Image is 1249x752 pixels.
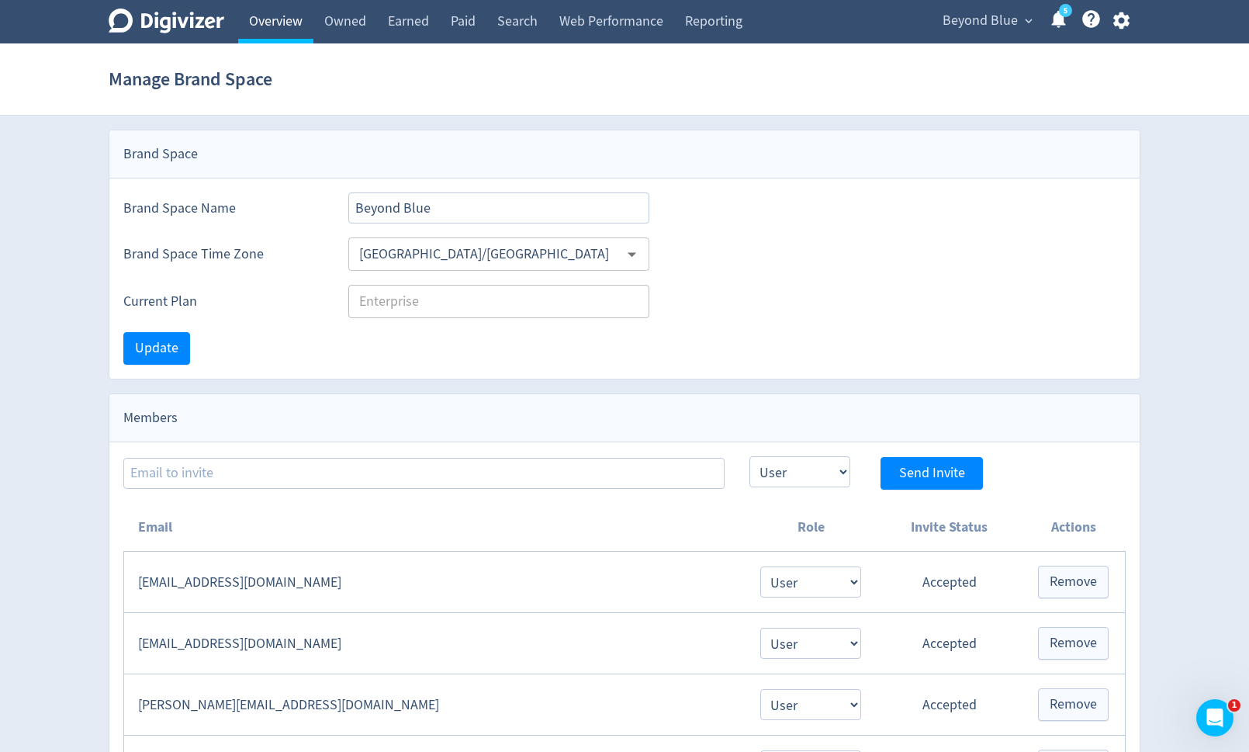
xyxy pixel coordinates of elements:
label: Brand Space Time Zone [123,244,323,264]
span: expand_more [1022,14,1036,28]
td: [PERSON_NAME][EMAIL_ADDRESS][DOMAIN_NAME] [124,674,745,736]
td: Accepted [877,552,1022,613]
span: Remove [1050,698,1097,712]
span: Send Invite [899,466,965,480]
div: Members [109,394,1140,442]
div: Brand Space [109,130,1140,178]
td: [EMAIL_ADDRESS][DOMAIN_NAME] [124,552,745,613]
button: Update [123,332,190,365]
button: Open [620,242,644,266]
button: Remove [1038,566,1109,598]
th: Email [124,504,745,552]
iframe: Intercom live chat [1196,699,1233,736]
button: Remove [1038,627,1109,660]
label: Current Plan [123,292,323,311]
input: Email to invite [123,458,725,489]
button: Remove [1038,688,1109,721]
span: Remove [1050,636,1097,650]
th: Actions [1022,504,1125,552]
th: Invite Status [877,504,1022,552]
span: Remove [1050,575,1097,589]
span: 1 [1228,699,1240,712]
td: Accepted [877,674,1022,736]
input: Brand Space [348,192,649,224]
h1: Manage Brand Space [109,54,272,104]
button: Beyond Blue [937,9,1036,33]
input: Select Timezone [353,242,619,266]
td: [EMAIL_ADDRESS][DOMAIN_NAME] [124,613,745,674]
span: Update [135,341,178,355]
td: Accepted [877,613,1022,674]
text: 5 [1064,5,1067,16]
a: 5 [1059,4,1072,17]
span: Beyond Blue [943,9,1018,33]
th: Role [745,504,877,552]
label: Brand Space Name [123,199,323,218]
button: Send Invite [881,457,983,490]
